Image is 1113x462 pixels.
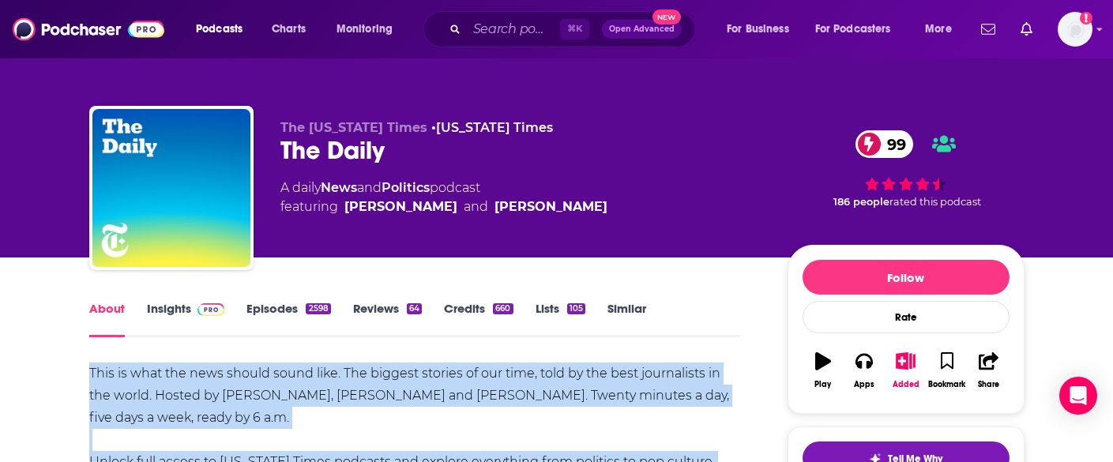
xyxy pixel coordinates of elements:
[407,303,422,314] div: 64
[536,301,585,337] a: Lists105
[280,178,607,216] div: A daily podcast
[1059,377,1097,415] div: Open Intercom Messenger
[357,180,382,195] span: and
[431,120,553,135] span: •
[438,11,710,47] div: Search podcasts, credits, & more...
[1058,12,1092,47] img: User Profile
[493,303,513,314] div: 660
[444,301,513,337] a: Credits660
[436,120,553,135] a: [US_STATE] Times
[261,17,315,42] a: Charts
[321,180,357,195] a: News
[925,18,952,40] span: More
[246,301,330,337] a: Episodes2598
[1014,16,1039,43] a: Show notifications dropdown
[89,301,125,337] a: About
[716,17,809,42] button: open menu
[854,380,874,389] div: Apps
[1080,12,1092,24] svg: Add a profile image
[344,197,457,216] a: Michael Barbaro
[855,130,914,158] a: 99
[803,342,844,399] button: Play
[567,303,585,314] div: 105
[609,25,675,33] span: Open Advanced
[353,301,422,337] a: Reviews64
[280,197,607,216] span: featuring
[13,14,164,44] img: Podchaser - Follow, Share and Rate Podcasts
[914,17,972,42] button: open menu
[382,180,430,195] a: Politics
[185,17,263,42] button: open menu
[494,197,607,216] a: Sabrina Tavernise
[652,9,681,24] span: New
[978,380,999,389] div: Share
[602,20,682,39] button: Open AdvancedNew
[803,301,1010,333] div: Rate
[1058,12,1092,47] button: Show profile menu
[92,109,250,267] img: The Daily
[805,17,914,42] button: open menu
[975,16,1002,43] a: Show notifications dropdown
[1058,12,1092,47] span: Logged in as TaftCommunications
[280,120,427,135] span: The [US_STATE] Times
[467,17,560,42] input: Search podcasts, credits, & more...
[928,380,965,389] div: Bookmark
[833,196,889,208] span: 186 people
[272,18,306,40] span: Charts
[464,197,488,216] span: and
[607,301,646,337] a: Similar
[889,196,981,208] span: rated this podcast
[560,19,589,39] span: ⌘ K
[871,130,914,158] span: 99
[844,342,885,399] button: Apps
[885,342,926,399] button: Added
[788,120,1025,218] div: 99 186 peoplerated this podcast
[968,342,1009,399] button: Share
[815,18,891,40] span: For Podcasters
[814,380,831,389] div: Play
[727,18,789,40] span: For Business
[147,301,225,337] a: InsightsPodchaser Pro
[306,303,330,314] div: 2598
[325,17,413,42] button: open menu
[337,18,393,40] span: Monitoring
[197,303,225,316] img: Podchaser Pro
[927,342,968,399] button: Bookmark
[803,260,1010,295] button: Follow
[196,18,243,40] span: Podcasts
[893,380,919,389] div: Added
